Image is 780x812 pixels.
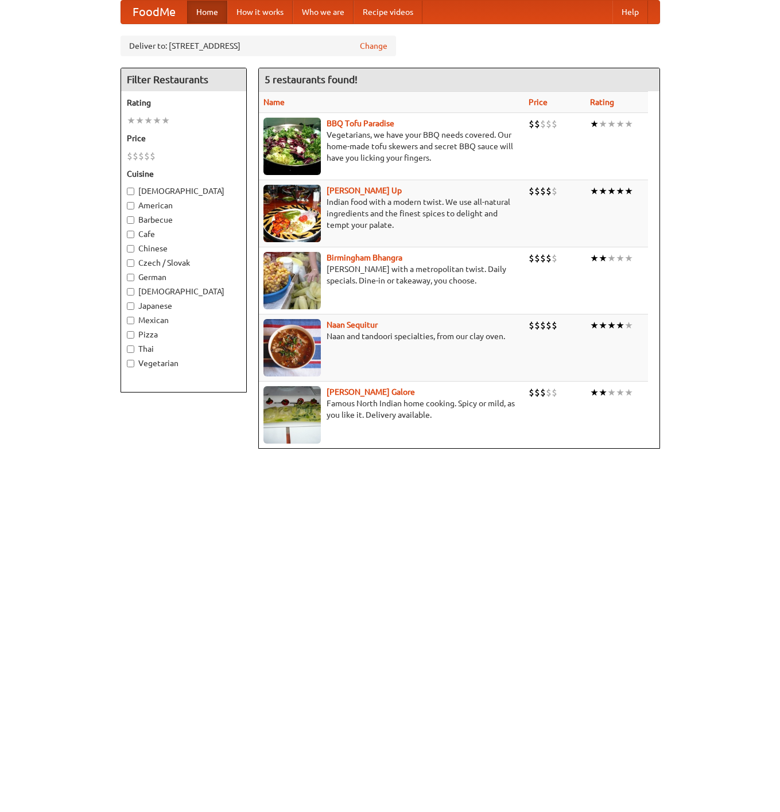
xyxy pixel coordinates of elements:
a: How it works [227,1,293,24]
a: Who we are [293,1,354,24]
a: Home [187,1,227,24]
li: ★ [599,386,607,399]
li: $ [540,118,546,130]
li: $ [546,386,552,399]
li: $ [552,386,557,399]
a: BBQ Tofu Paradise [327,119,394,128]
li: ★ [616,252,624,265]
li: $ [529,252,534,265]
a: Rating [590,98,614,107]
div: Deliver to: [STREET_ADDRESS] [121,36,396,56]
li: ★ [616,386,624,399]
p: [PERSON_NAME] with a metropolitan twist. Daily specials. Dine-in or takeaway, you choose. [263,263,520,286]
label: Japanese [127,300,240,312]
ng-pluralize: 5 restaurants found! [265,74,358,85]
a: Change [360,40,387,52]
label: Chinese [127,243,240,254]
label: Czech / Slovak [127,257,240,269]
li: $ [534,386,540,399]
li: $ [138,150,144,162]
li: $ [552,319,557,332]
p: Naan and tandoori specialties, from our clay oven. [263,331,520,342]
li: ★ [624,386,633,399]
p: Indian food with a modern twist. We use all-natural ingredients and the finest spices to delight ... [263,196,520,231]
li: $ [534,252,540,265]
li: $ [546,185,552,197]
li: $ [540,319,546,332]
li: ★ [616,319,624,332]
a: Name [263,98,285,107]
li: ★ [607,185,616,197]
li: ★ [607,118,616,130]
input: Cafe [127,231,134,238]
input: [DEMOGRAPHIC_DATA] [127,188,134,195]
li: ★ [144,114,153,127]
label: [DEMOGRAPHIC_DATA] [127,286,240,297]
li: $ [552,118,557,130]
label: [DEMOGRAPHIC_DATA] [127,185,240,197]
li: $ [150,150,156,162]
li: $ [529,185,534,197]
a: Recipe videos [354,1,422,24]
li: ★ [599,118,607,130]
li: ★ [127,114,135,127]
input: [DEMOGRAPHIC_DATA] [127,288,134,296]
h4: Filter Restaurants [121,68,246,91]
input: German [127,274,134,281]
li: $ [529,118,534,130]
li: $ [529,319,534,332]
li: $ [540,252,546,265]
li: $ [529,386,534,399]
li: ★ [153,114,161,127]
label: Pizza [127,329,240,340]
input: American [127,202,134,209]
a: FoodMe [121,1,187,24]
label: American [127,200,240,211]
input: Barbecue [127,216,134,224]
li: ★ [624,185,633,197]
li: ★ [624,252,633,265]
li: ★ [590,185,599,197]
li: ★ [616,185,624,197]
li: $ [534,185,540,197]
li: ★ [599,319,607,332]
li: ★ [590,386,599,399]
li: ★ [599,185,607,197]
li: ★ [624,118,633,130]
a: [PERSON_NAME] Galore [327,387,415,397]
input: Japanese [127,302,134,310]
label: Mexican [127,314,240,326]
li: ★ [590,118,599,130]
img: currygalore.jpg [263,386,321,444]
li: $ [540,386,546,399]
label: Barbecue [127,214,240,226]
li: ★ [590,319,599,332]
label: Thai [127,343,240,355]
label: Cafe [127,228,240,240]
a: Price [529,98,548,107]
li: ★ [161,114,170,127]
li: $ [534,319,540,332]
label: German [127,271,240,283]
b: Birmingham Bhangra [327,253,402,262]
li: $ [144,150,150,162]
input: Thai [127,345,134,353]
input: Chinese [127,245,134,252]
img: curryup.jpg [263,185,321,242]
label: Vegetarian [127,358,240,369]
img: tofuparadise.jpg [263,118,321,175]
li: ★ [607,319,616,332]
li: ★ [616,118,624,130]
p: Vegetarians, we have your BBQ needs covered. Our home-made tofu skewers and secret BBQ sauce will... [263,129,520,164]
input: Pizza [127,331,134,339]
input: Vegetarian [127,360,134,367]
a: Naan Sequitur [327,320,378,329]
li: $ [552,185,557,197]
input: Czech / Slovak [127,259,134,267]
li: $ [552,252,557,265]
img: bhangra.jpg [263,252,321,309]
b: [PERSON_NAME] Up [327,186,402,195]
